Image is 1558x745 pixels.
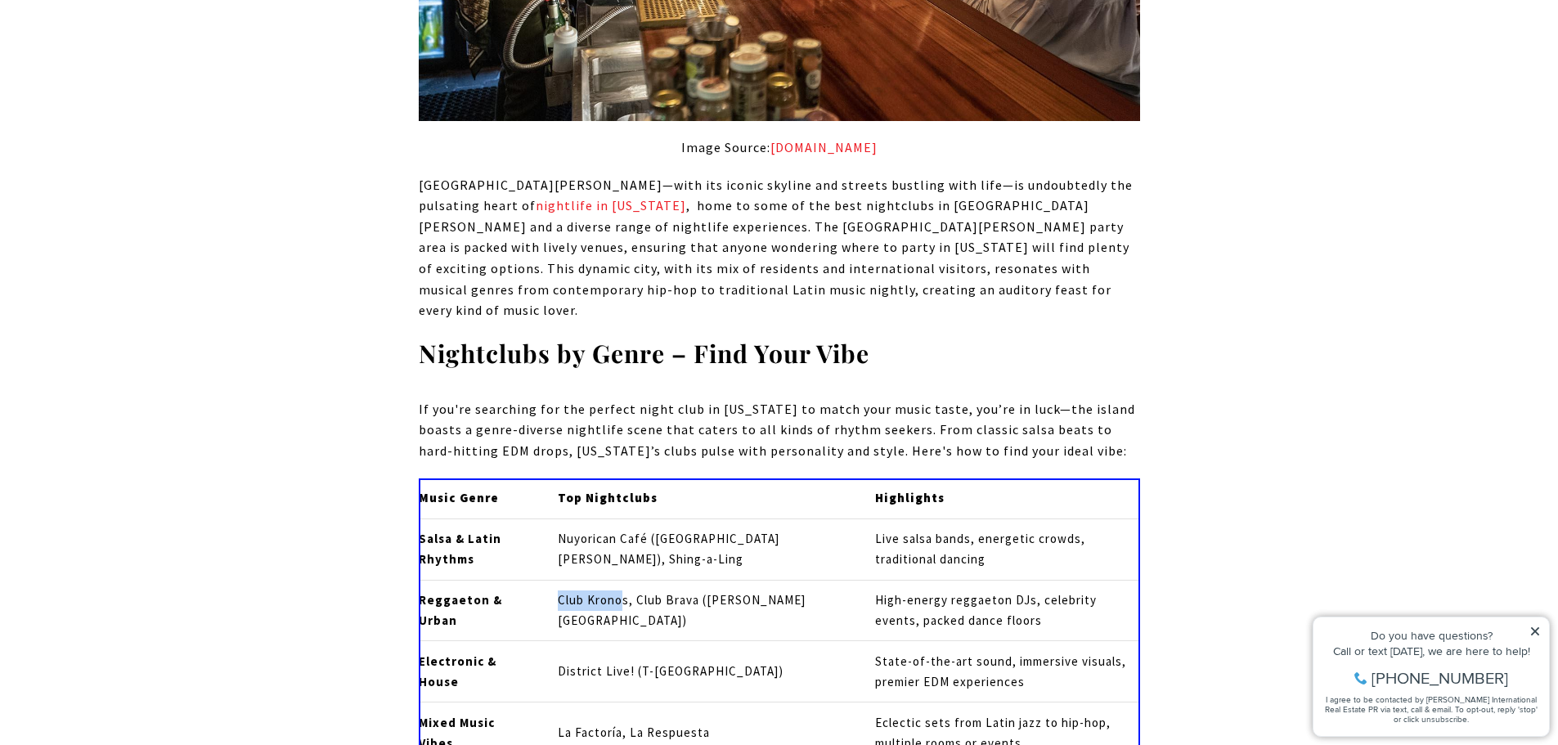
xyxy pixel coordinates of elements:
td: Club Kronos, Club Brava ([PERSON_NAME][GEOGRAPHIC_DATA]) [544,580,861,641]
div: Do you have questions? [17,37,236,48]
a: nightlife in Puerto Rico - open in a new tab [536,197,686,213]
td: Nuyorican Café ([GEOGRAPHIC_DATA][PERSON_NAME]), Shing-a-Ling [544,518,861,580]
span: [GEOGRAPHIC_DATA][PERSON_NAME]—with its iconic skyline and streets bustling with life—is undoubte... [419,177,1133,214]
td: District Live! (T-[GEOGRAPHIC_DATA]) [544,641,861,702]
p: , home to some of the best nightclubs in [GEOGRAPHIC_DATA][PERSON_NAME] and a diverse range of ni... [419,175,1140,321]
span: I agree to be contacted by [PERSON_NAME] International Real Estate PR via text, call & email. To ... [20,101,233,132]
strong: Reggaeton & Urban [419,592,502,628]
div: Call or text [DATE], we are here to help! [17,52,236,64]
td: State-of-the-art sound, immersive visuals, premier EDM experiences [861,641,1139,702]
span: Image Source: [681,139,878,155]
span: [PHONE_NUMBER] [67,77,204,93]
strong: Top Nightclubs [558,490,658,505]
strong: Highlights [875,490,945,505]
td: High-energy reggaeton DJs, celebrity events, packed dance floors [861,580,1139,641]
span: nightlife in [US_STATE] [536,197,686,213]
strong: Salsa & Latin Rhythms [419,531,501,567]
a: discoverpuertorico.com - open in a new tab [770,139,878,155]
span: . The [GEOGRAPHIC_DATA][PERSON_NAME] party area is packed with lively venues, ensuring that anyon... [419,218,1129,318]
td: Live salsa bands, energetic crowds, traditional dancing [861,518,1139,580]
p: If you're searching for the perfect night club in [US_STATE] to match your music taste, you’re in... [419,399,1140,462]
strong: Nightclubs by Genre – Find Your Vibe [419,337,869,370]
strong: Music Genre [419,490,499,505]
strong: Electronic & House [419,653,496,689]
